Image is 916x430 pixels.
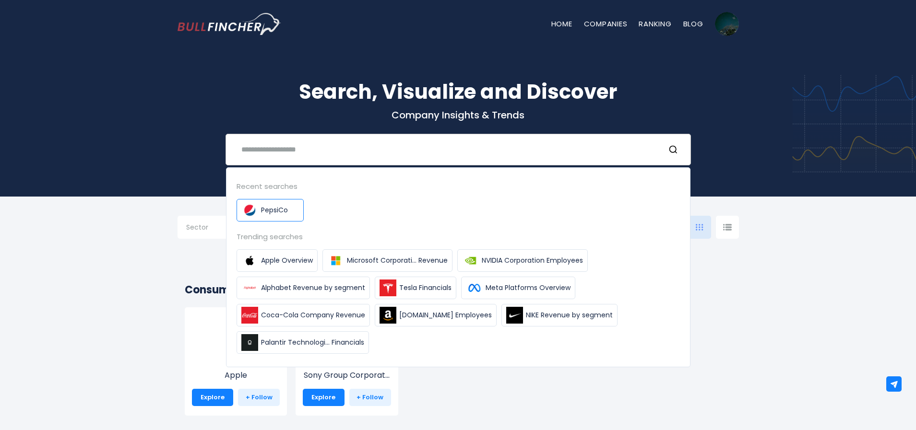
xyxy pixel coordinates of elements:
h2: Consumer Electronics [185,282,732,298]
a: NVIDIA Corporation Employees [457,249,588,272]
a: Explore [192,389,234,406]
a: Ranking [639,19,671,29]
a: [DOMAIN_NAME] Employees [375,304,497,326]
span: Tesla Financials [399,283,452,293]
button: Search [668,143,681,156]
h1: Search, Visualize and Discover [178,77,739,107]
a: Palantir Technologi... Financials [237,331,369,354]
a: Apple Overview [237,249,318,272]
a: Meta Platforms Overview [461,277,575,299]
span: [DOMAIN_NAME] Employees [399,310,492,320]
a: Coca-Cola Company Revenue [237,304,370,326]
a: Alphabet Revenue by segment [237,277,370,299]
span: Alphabet Revenue by segment [261,283,365,293]
a: Microsoft Corporati... Revenue [322,249,452,272]
a: + Follow [349,389,391,406]
a: NIKE Revenue by segment [501,304,618,326]
div: Trending searches [237,231,680,242]
a: Blog [683,19,703,29]
div: Recent searches [237,181,680,192]
input: Selection [186,220,248,237]
a: + Follow [238,389,280,406]
span: Meta Platforms Overview [486,283,571,293]
p: Sony Group Corporation [303,370,391,381]
p: Apple [192,370,280,381]
a: Go to homepage [178,13,281,35]
span: Palantir Technologi... Financials [261,337,364,348]
span: Microsoft Corporati... Revenue [347,256,448,266]
a: Companies [584,19,628,29]
img: icon-comp-grid.svg [696,224,703,231]
span: NVIDIA Corporation Employees [482,256,583,266]
img: icon-comp-list-view.svg [723,224,732,231]
span: PepsiCo [261,205,288,215]
img: Bullfincher logo [178,13,281,35]
img: PepsiCo [241,202,258,219]
span: Sector [186,223,208,232]
a: PepsiCo [237,199,304,221]
span: Coca-Cola Company Revenue [261,310,365,320]
a: Home [551,19,572,29]
span: NIKE Revenue by segment [526,310,613,320]
a: Tesla Financials [375,277,456,299]
span: Apple Overview [261,256,313,266]
p: Company Insights & Trends [178,109,739,121]
img: AAPL.png [216,322,255,360]
a: Explore [303,389,345,406]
